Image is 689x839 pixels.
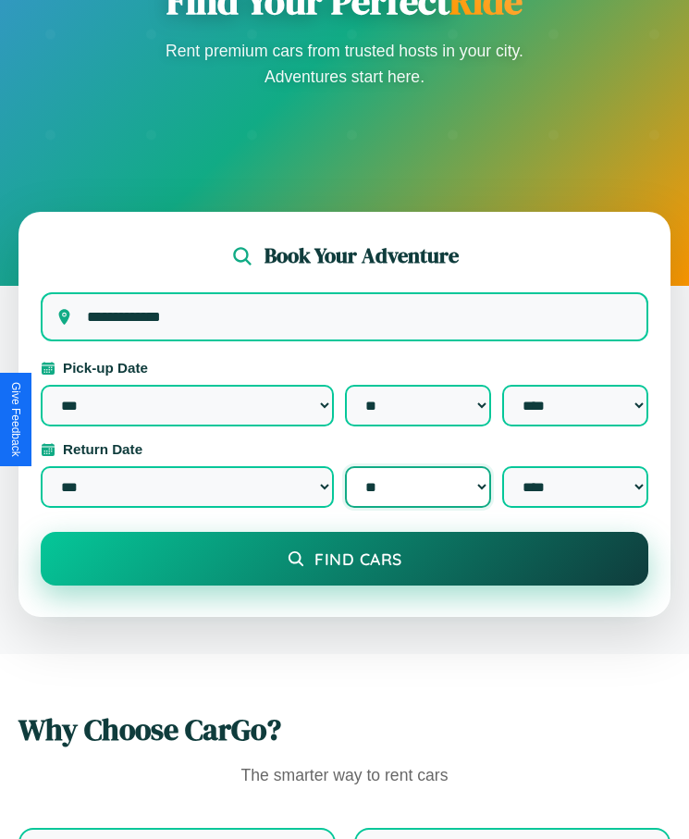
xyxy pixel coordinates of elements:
div: Give Feedback [9,382,22,457]
button: Find Cars [41,532,648,586]
label: Return Date [41,441,648,457]
p: Rent premium cars from trusted hosts in your city. Adventures start here. [160,38,530,90]
label: Pick-up Date [41,360,648,376]
p: The smarter way to rent cars [18,761,671,791]
h2: Why Choose CarGo? [18,709,671,750]
h2: Book Your Adventure [265,241,459,270]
